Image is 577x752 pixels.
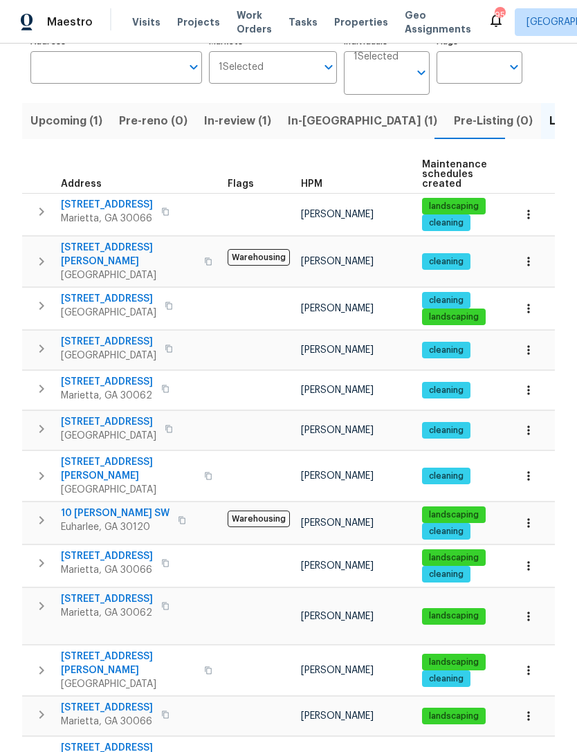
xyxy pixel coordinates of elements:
span: landscaping [423,509,484,521]
span: [GEOGRAPHIC_DATA] [61,677,196,691]
span: [GEOGRAPHIC_DATA] [61,429,156,443]
span: [STREET_ADDRESS] [61,415,156,429]
span: [PERSON_NAME] [301,666,374,675]
span: cleaning [423,295,469,306]
span: Work Orders [237,8,272,36]
span: [STREET_ADDRESS] [61,198,153,212]
span: Pre-Listing (0) [454,111,533,131]
span: cleaning [423,256,469,268]
span: Upcoming (1) [30,111,102,131]
span: landscaping [423,201,484,212]
span: [STREET_ADDRESS][PERSON_NAME] [61,455,196,483]
span: [PERSON_NAME] [301,711,374,721]
span: 1 Selected [354,51,399,63]
span: [STREET_ADDRESS][PERSON_NAME] [61,241,196,268]
span: Visits [132,15,161,29]
span: landscaping [423,311,484,323]
span: [GEOGRAPHIC_DATA] [61,306,156,320]
span: Euharlee, GA 30120 [61,520,170,534]
span: Marietta, GA 30066 [61,563,153,577]
span: [PERSON_NAME] [301,304,374,313]
span: Marietta, GA 30066 [61,212,153,226]
span: [STREET_ADDRESS] [61,701,153,715]
span: Properties [334,15,388,29]
span: In-review (1) [204,111,271,131]
div: 95 [495,8,504,22]
span: Maintenance schedules created [422,160,487,189]
span: In-[GEOGRAPHIC_DATA] (1) [288,111,437,131]
span: [PERSON_NAME] [301,345,374,355]
span: [STREET_ADDRESS] [61,549,153,563]
span: [PERSON_NAME] [301,210,374,219]
span: [PERSON_NAME] [301,257,374,266]
span: landscaping [423,552,484,564]
span: Projects [177,15,220,29]
span: [GEOGRAPHIC_DATA] [61,349,156,363]
span: [PERSON_NAME] [301,561,374,571]
span: [GEOGRAPHIC_DATA] [61,268,196,282]
span: cleaning [423,526,469,538]
button: Open [412,63,431,82]
span: [PERSON_NAME] [301,612,374,621]
span: cleaning [423,345,469,356]
span: [PERSON_NAME] [301,518,374,528]
span: [PERSON_NAME] [301,471,374,481]
span: Marietta, GA 30062 [61,606,153,620]
span: landscaping [423,710,484,722]
span: cleaning [423,385,469,396]
span: [PERSON_NAME] [301,385,374,395]
span: cleaning [423,425,469,437]
span: Maestro [47,15,93,29]
button: Open [319,57,338,77]
span: [STREET_ADDRESS] [61,592,153,606]
span: cleaning [423,470,469,482]
span: Warehousing [228,249,290,266]
span: [STREET_ADDRESS] [61,292,156,306]
span: landscaping [423,657,484,668]
span: [STREET_ADDRESS] [61,335,156,349]
span: Address [61,179,102,189]
span: Marietta, GA 30062 [61,389,153,403]
span: landscaping [423,610,484,622]
span: cleaning [423,569,469,580]
button: Open [184,57,203,77]
span: [STREET_ADDRESS][PERSON_NAME] [61,650,196,677]
span: Flags [228,179,254,189]
span: cleaning [423,217,469,229]
span: Tasks [288,17,318,27]
span: [PERSON_NAME] [301,425,374,435]
button: Open [504,57,524,77]
span: [GEOGRAPHIC_DATA] [61,483,196,497]
span: Marietta, GA 30066 [61,715,153,728]
span: HPM [301,179,322,189]
span: Geo Assignments [405,8,471,36]
span: cleaning [423,673,469,685]
span: [STREET_ADDRESS] [61,375,153,389]
span: Warehousing [228,511,290,527]
span: 10 [PERSON_NAME] SW [61,506,170,520]
span: 1 Selected [219,62,264,73]
span: Pre-reno (0) [119,111,187,131]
